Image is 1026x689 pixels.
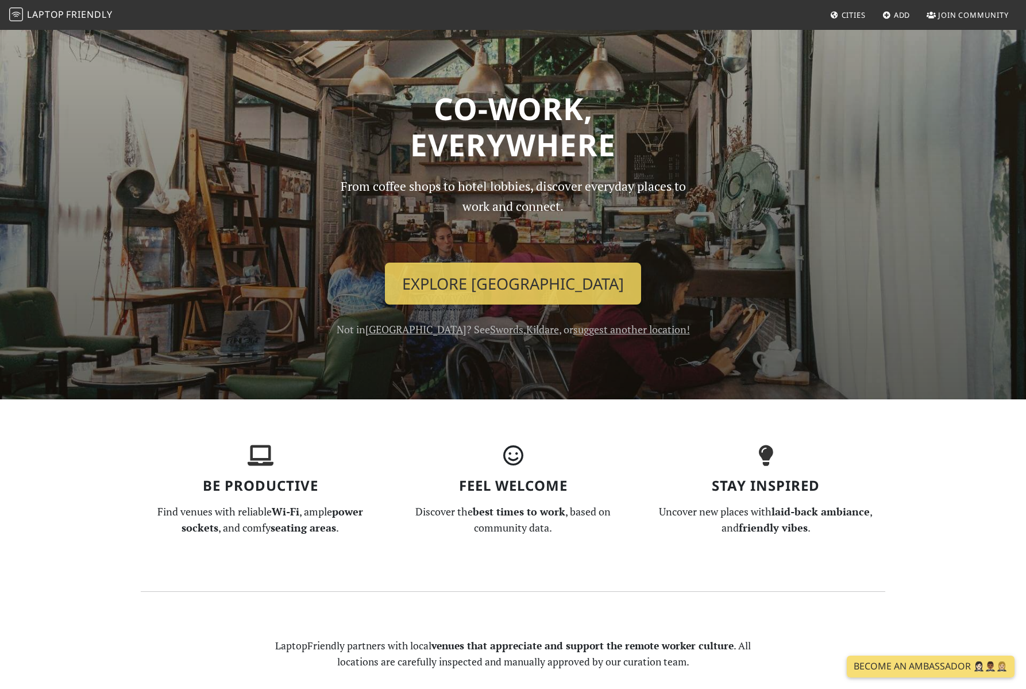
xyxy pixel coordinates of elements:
[271,521,336,534] strong: seating areas
[66,8,112,21] span: Friendly
[826,5,870,25] a: Cities
[739,521,808,534] strong: friendly vibes
[490,322,523,336] a: Swords
[646,503,885,537] p: Uncover new places with , and .
[922,5,1013,25] a: Join Community
[473,505,565,518] strong: best times to work
[141,90,885,163] h1: Co-work, Everywhere
[646,478,885,494] h3: Stay Inspired
[526,322,559,336] a: Kildare
[431,639,734,652] strong: venues that appreciate and support the remote worker culture
[878,5,915,25] a: Add
[27,8,64,21] span: Laptop
[141,478,380,494] h3: Be Productive
[847,656,1015,678] a: Become an Ambassador 🤵🏻‍♀️🤵🏾‍♂️🤵🏼‍♀️
[938,10,1009,20] span: Join Community
[894,10,911,20] span: Add
[267,638,759,670] p: LaptopFriendly partners with local . All locations are carefully inspected and manually approved ...
[394,503,632,537] p: Discover the , based on community data.
[394,478,632,494] h3: Feel Welcome
[337,322,690,336] span: Not in ? See , , or
[141,503,380,537] p: Find venues with reliable , ample , and comfy .
[330,176,696,253] p: From coffee shops to hotel lobbies, discover everyday places to work and connect.
[385,263,641,305] a: Explore [GEOGRAPHIC_DATA]
[9,7,23,21] img: LaptopFriendly
[842,10,866,20] span: Cities
[365,322,466,336] a: [GEOGRAPHIC_DATA]
[9,5,113,25] a: LaptopFriendly LaptopFriendly
[573,322,690,336] a: suggest another location!
[772,505,870,518] strong: laid-back ambiance
[272,505,299,518] strong: Wi-Fi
